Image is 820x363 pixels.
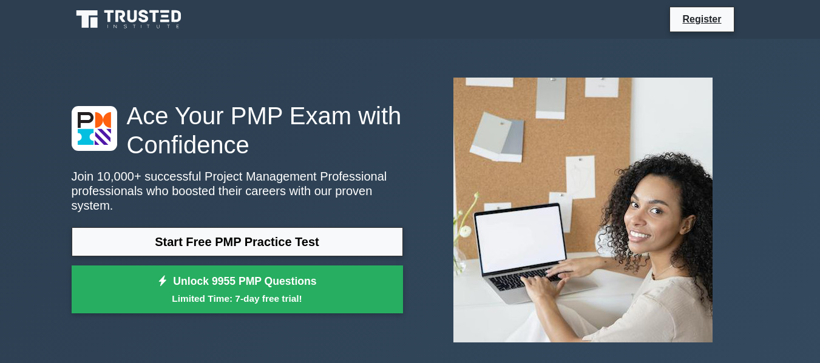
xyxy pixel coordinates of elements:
[72,265,403,314] a: Unlock 9955 PMP QuestionsLimited Time: 7-day free trial!
[675,12,728,27] a: Register
[87,291,388,305] small: Limited Time: 7-day free trial!
[72,101,403,159] h1: Ace Your PMP Exam with Confidence
[72,169,403,213] p: Join 10,000+ successful Project Management Professional professionals who boosted their careers w...
[72,227,403,256] a: Start Free PMP Practice Test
